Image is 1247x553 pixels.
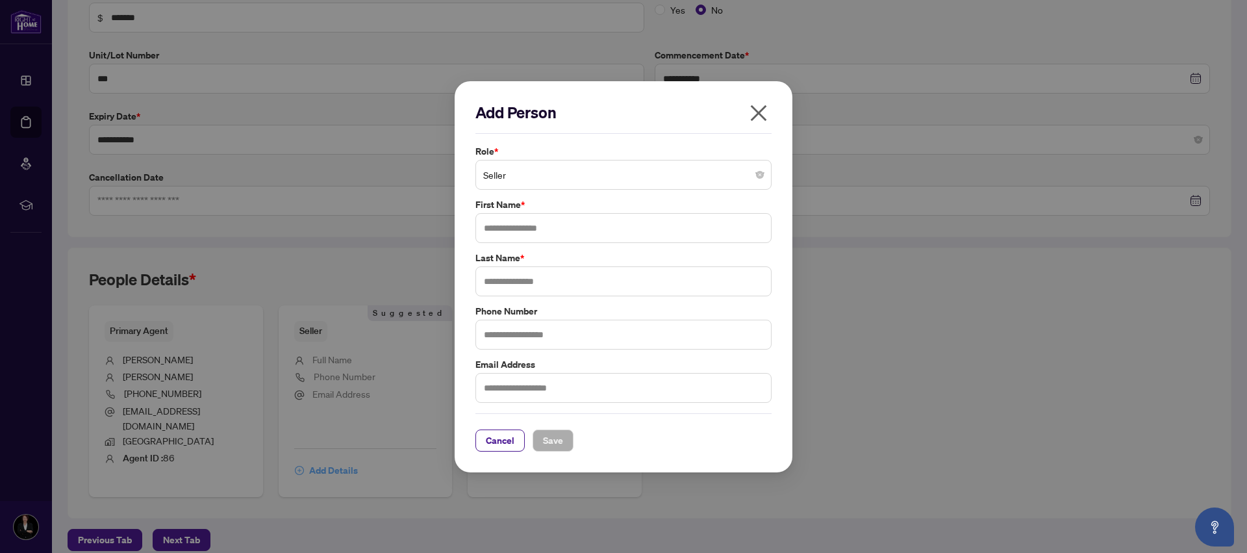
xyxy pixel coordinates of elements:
h2: Add Person [475,102,772,123]
label: Role [475,144,772,159]
label: Last Name [475,251,772,265]
button: Cancel [475,429,525,451]
span: Seller [483,162,764,187]
label: First Name [475,198,772,212]
label: Phone Number [475,303,772,318]
span: Cancel [486,430,514,450]
label: Email Address [475,357,772,371]
button: Save [533,429,573,451]
span: close [748,103,769,123]
button: Open asap [1195,508,1234,547]
span: close-circle [756,171,764,179]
